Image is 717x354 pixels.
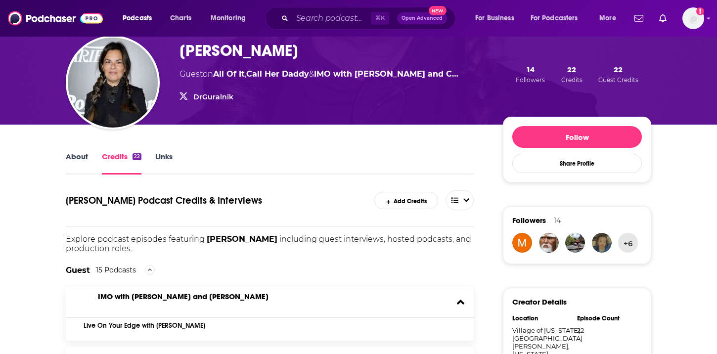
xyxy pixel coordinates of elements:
div: 14 [554,216,561,225]
a: Charts [164,10,197,26]
span: ⌘ K [371,12,389,25]
img: alexandriaaa000 [592,233,612,253]
span: 22 [567,65,576,74]
span: New [429,6,447,15]
span: Logged in as AutumnKatie [682,7,704,29]
h1: Dr. Orna Guralnik's Podcast Credits & Interviews [66,190,355,210]
div: Search podcasts, credits, & more... [274,7,465,30]
span: Charts [170,11,191,25]
div: 15 Podcasts [96,265,136,274]
button: 22Credits [558,64,585,84]
button: Follow [512,126,642,148]
span: Monitoring [211,11,246,25]
a: Credits22 [102,152,141,175]
a: Call Her Daddy [246,69,309,79]
a: DrGuralnik [193,92,233,101]
div: Episode Count [577,314,635,322]
a: About [66,152,88,175]
span: Guest [179,69,203,79]
span: Guest Credits [598,76,638,84]
a: IMO with Michelle Obama and Craig Robinson [98,292,269,301]
span: Podcasts [123,11,152,25]
span: More [599,11,616,25]
div: 22 [577,326,635,334]
h3: Creator Details [512,297,567,307]
svg: Add a profile image [696,7,704,15]
span: 14 [526,65,535,74]
button: Open AdvancedNew [397,12,447,24]
a: Add Credits [374,192,438,209]
span: For Business [475,11,514,25]
a: Links [155,152,173,175]
p: Explore podcast episodes featuring including guest interviews, hosted podcasts, and production ro... [66,234,474,253]
h2: Guest [66,265,90,275]
button: Share Profile [512,154,642,173]
span: Followers [516,76,545,84]
span: & [309,69,314,79]
div: Location [512,314,571,322]
img: Balibabe2019 [565,233,585,253]
input: Search podcasts, credits, & more... [292,10,371,26]
h3: [PERSON_NAME] [179,41,298,60]
img: User Profile [682,7,704,29]
a: All Of It [213,69,245,79]
span: 22 [614,65,623,74]
button: Show profile menu [682,7,704,29]
button: open menu [446,190,474,210]
button: 22Guest Credits [595,64,641,84]
img: Dr. Orna Guralnik [68,38,158,128]
img: Podchaser - Follow, Share and Rate Podcasts [8,9,103,28]
button: open menu [204,10,259,26]
span: Followers [512,216,546,225]
span: Open Advanced [402,16,443,21]
div: The Guest is an outside party who makes an on-air appearance on an episode, often as a participan... [66,253,474,287]
button: open menu [524,10,592,26]
button: open menu [468,10,527,26]
span: Credits [561,76,583,84]
img: hristos.t58 [539,233,559,253]
button: 14Followers [513,64,548,84]
a: Live On Your Edge with [PERSON_NAME] [84,322,205,330]
button: open menu [116,10,165,26]
a: Show notifications dropdown [630,10,647,27]
span: , [245,69,246,79]
div: 22 [133,153,141,160]
img: margaret.100378 [512,233,532,253]
button: +6 [618,233,638,253]
a: Show notifications dropdown [655,10,671,27]
span: For Podcasters [531,11,578,25]
button: open menu [592,10,628,26]
span: on [203,69,245,79]
a: IMO with Michelle Obama and Craig Robinson [314,69,458,79]
span: [PERSON_NAME] [207,234,277,244]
